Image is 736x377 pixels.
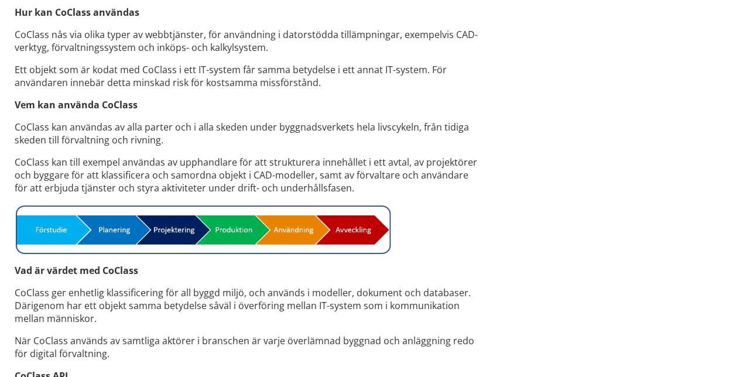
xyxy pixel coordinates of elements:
strong: Vem kan använda CoClass [15,98,138,111]
p: CoClass nås via olika typer av webbtjänster, för användning i datorstödda tillämpningar, exempelv... [15,28,480,54]
p: CoClass kan användas av alla parter och i alla skeden under byggnadsverkets hela livscykeln, från... [15,121,480,146]
img: Skede_ProcessbildCoClass.jpg [15,204,391,255]
p: Ett objekt som är kodat med CoClass i ett IT-system får samma betydelse i ett annat IT-system. Fö... [15,63,480,89]
p: När CoClass används av samtliga aktörer i branschen är varje överlämnad byggnad och anläggning re... [15,334,480,360]
strong: Hur kan CoClass användas [15,6,139,19]
p: CoClass ger enhetlig klassificering för all byggd miljö, och används i modeller, dokument och dat... [15,286,480,325]
p: CoClass kan till exempel användas av upphandlare för att strukturera innehållet i ett avtal, av p... [15,156,480,194]
strong: Vad är värdet med CoClass [15,264,138,277]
